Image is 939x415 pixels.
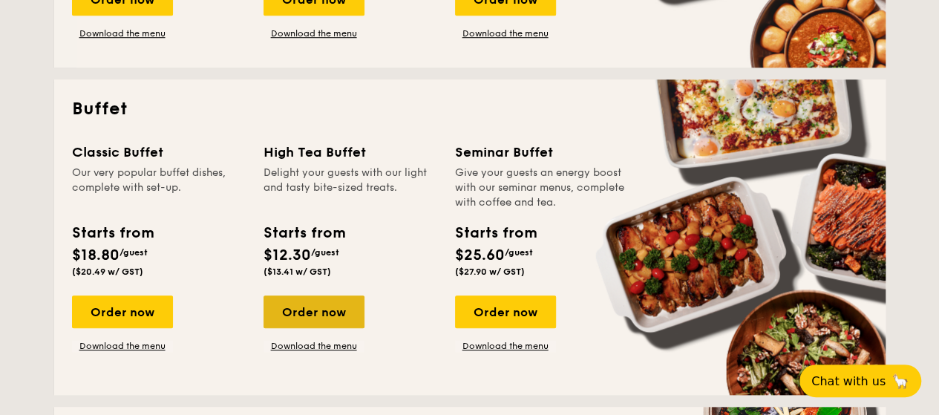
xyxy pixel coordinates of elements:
[72,267,143,277] span: ($20.49 w/ GST)
[264,295,364,328] div: Order now
[505,247,533,258] span: /guest
[891,373,909,390] span: 🦙
[455,142,629,163] div: Seminar Buffet
[455,246,505,264] span: $25.60
[264,267,331,277] span: ($13.41 w/ GST)
[799,365,921,397] button: Chat with us🦙
[264,340,364,352] a: Download the menu
[72,222,153,244] div: Starts from
[811,374,886,388] span: Chat with us
[455,340,556,352] a: Download the menu
[72,142,246,163] div: Classic Buffet
[311,247,339,258] span: /guest
[264,27,364,39] a: Download the menu
[264,246,311,264] span: $12.30
[72,295,173,328] div: Order now
[264,166,437,210] div: Delight your guests with our light and tasty bite-sized treats.
[72,246,120,264] span: $18.80
[455,166,629,210] div: Give your guests an energy boost with our seminar menus, complete with coffee and tea.
[72,97,868,121] h2: Buffet
[455,295,556,328] div: Order now
[264,142,437,163] div: High Tea Buffet
[72,27,173,39] a: Download the menu
[72,340,173,352] a: Download the menu
[120,247,148,258] span: /guest
[455,267,525,277] span: ($27.90 w/ GST)
[455,27,556,39] a: Download the menu
[264,222,344,244] div: Starts from
[455,222,536,244] div: Starts from
[72,166,246,210] div: Our very popular buffet dishes, complete with set-up.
